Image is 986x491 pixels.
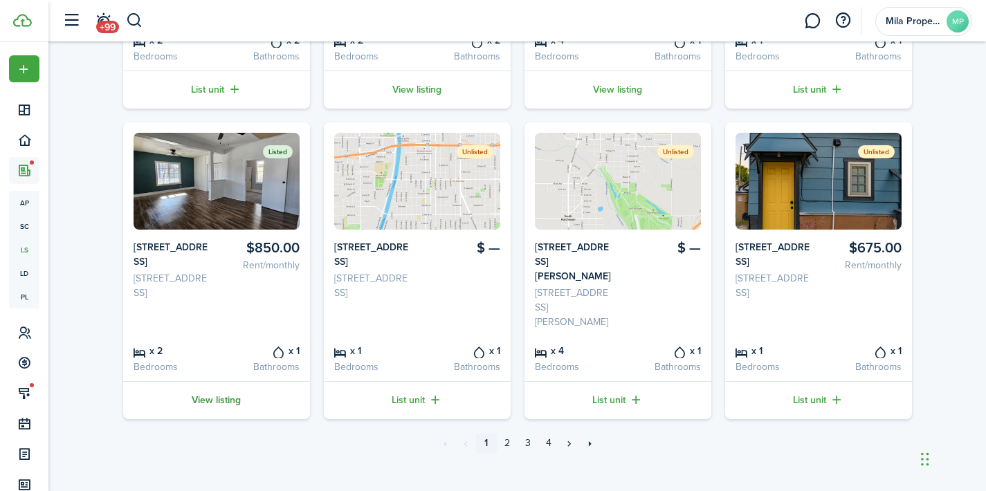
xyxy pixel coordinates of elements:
card-listing-title: x 1 [221,343,300,358]
a: 1 [476,433,497,454]
button: Open menu [9,55,39,82]
card-listing-title: $ — [422,240,500,256]
card-listing-title: [STREET_ADDRESS] [736,240,814,269]
card-listing-title: [STREET_ADDRESS] [334,240,412,269]
card-listing-title: [STREET_ADDRESS] [134,240,212,269]
a: List unit [123,71,310,109]
card-listing-description: Bathrooms [823,360,902,374]
a: pl [9,285,39,308]
card-listing-description: Bedrooms [334,49,412,64]
a: First [435,433,455,454]
card-listing-title: x 1 [623,343,701,358]
card-listing-title: x 1 [422,343,500,358]
card-listing-description: [STREET_ADDRESS] [334,271,412,300]
card-listing-description: Bathrooms [823,49,902,64]
card-listing-title: x 1 [736,343,814,358]
a: Next [559,433,580,454]
card-listing-description: [STREET_ADDRESS] [134,271,212,300]
a: 4 [538,433,559,454]
card-listing-title: x 1 [334,343,412,358]
avatar-text: MP [947,10,969,33]
card-listing-description: Bedrooms [134,49,212,64]
span: +99 [96,21,119,33]
card-listing-description: [STREET_ADDRESS][PERSON_NAME] [535,286,613,329]
a: ap [9,191,39,214]
card-listing-description: Bedrooms [134,360,212,374]
card-listing-description: Bathrooms [623,360,701,374]
card-listing-description: Bedrooms [736,49,814,64]
status: Unlisted [457,145,493,158]
card-listing-title: x 1 [823,343,902,358]
a: 3 [518,433,538,454]
card-listing-title: $ — [623,240,701,256]
card-listing-title: $850.00 [221,240,300,256]
card-listing-description: Bedrooms [334,360,412,374]
card-listing-description: Rent/monthly [823,258,902,272]
card-listing-description: Bathrooms [422,49,500,64]
button: Open resource center [831,9,855,33]
img: Listing avatar [334,133,500,230]
button: Search [126,9,143,33]
a: ls [9,238,39,261]
a: List unit [725,71,912,109]
iframe: Chat Widget [917,425,986,491]
a: Notifications [90,3,116,39]
card-listing-description: Bedrooms [535,49,613,64]
status: Listed [263,145,293,158]
img: Listing avatar [736,133,902,230]
a: 2 [497,433,518,454]
card-listing-title: [STREET_ADDRESS][PERSON_NAME] [535,240,613,284]
img: Listing avatar [134,133,300,230]
a: ld [9,261,39,285]
a: List unit [324,381,511,419]
a: View listing [324,71,511,109]
card-listing-title: x 4 [535,343,613,358]
a: List unit [524,381,711,419]
a: Previous [455,433,476,454]
card-listing-description: Bathrooms [221,360,300,374]
a: sc [9,214,39,238]
card-listing-description: Bedrooms [736,360,814,374]
a: View listing [123,381,310,419]
card-listing-description: Bedrooms [535,360,613,374]
span: Mila Properties LLC [886,17,941,26]
card-listing-title: x 2 [134,343,212,358]
a: View listing [524,71,711,109]
status: Unlisted [858,145,895,158]
card-listing-description: Bathrooms [422,360,500,374]
img: Listing avatar [535,133,701,230]
status: Unlisted [657,145,694,158]
card-listing-description: [STREET_ADDRESS] [736,271,814,300]
button: Open sidebar [58,8,84,34]
div: Drag [921,438,929,480]
a: Messaging [799,3,825,39]
card-listing-description: Bathrooms [221,49,300,64]
img: TenantCloud [13,14,32,27]
card-listing-description: Rent/monthly [221,258,300,272]
card-listing-description: Bathrooms [623,49,701,64]
card-listing-title: $675.00 [823,240,902,256]
a: Last [580,433,601,454]
a: List unit [725,381,912,419]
